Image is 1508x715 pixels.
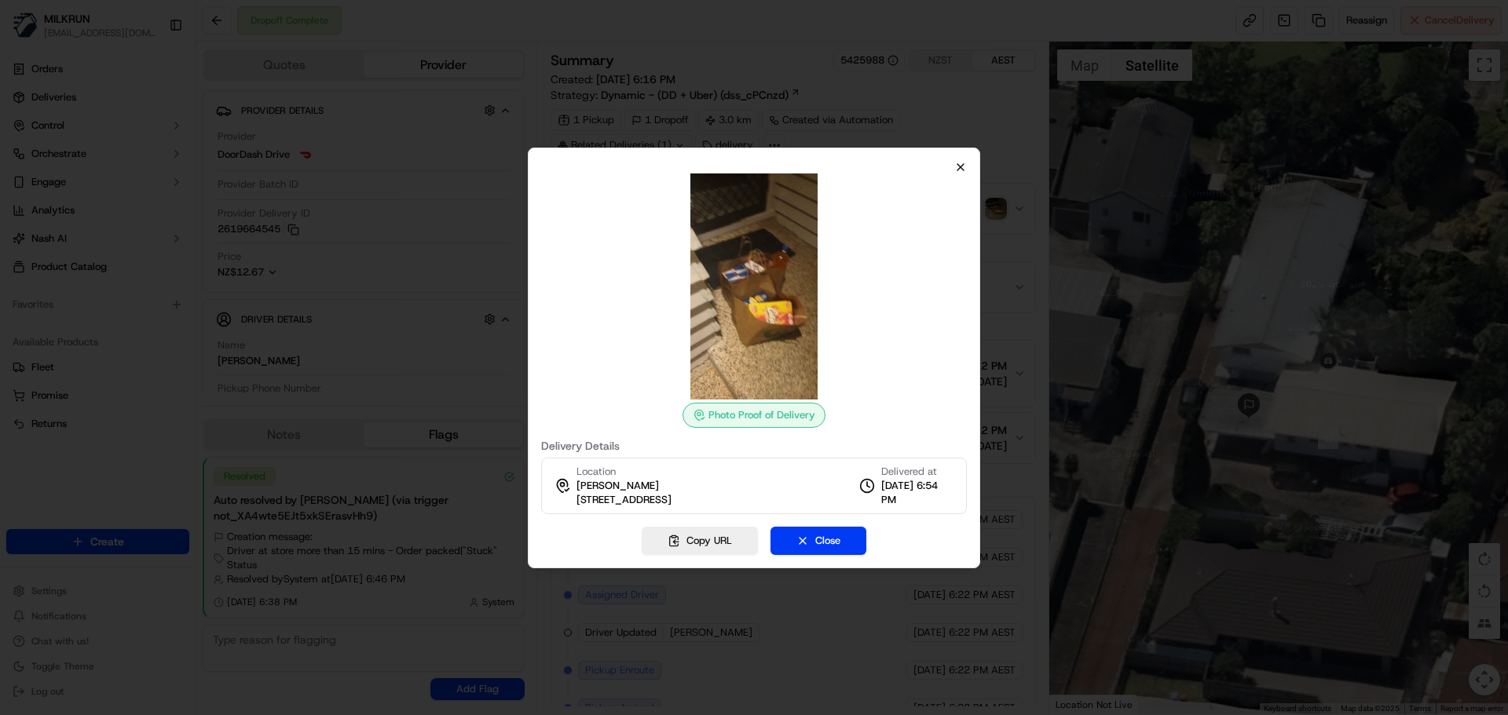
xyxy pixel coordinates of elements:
div: Photo Proof of Delivery [683,403,825,428]
span: [STREET_ADDRESS] [576,493,672,507]
label: Delivery Details [541,440,967,451]
button: Copy URL [642,527,758,555]
span: [PERSON_NAME] [576,479,659,493]
span: Delivered at [881,465,953,479]
img: photo_proof_of_delivery image [641,173,867,399]
span: Location [576,465,616,479]
button: Close [770,527,866,555]
span: [DATE] 6:54 PM [881,479,953,507]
